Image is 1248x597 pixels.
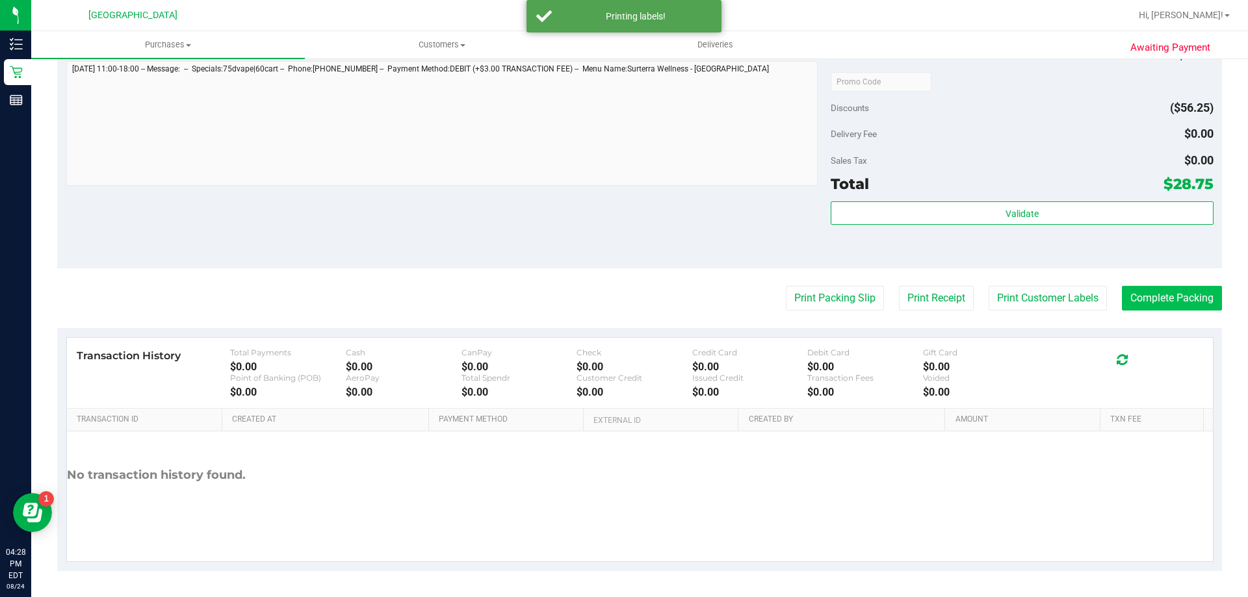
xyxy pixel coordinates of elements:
div: $0.00 [923,361,1039,373]
button: Print Receipt [899,286,974,311]
span: $85.00 [1178,48,1214,62]
div: $0.00 [346,386,461,398]
span: $0.00 [1184,153,1214,167]
span: Validate [1006,209,1039,219]
a: Created By [749,414,940,425]
span: $0.00 [1184,127,1214,140]
span: Deliveries [680,39,751,51]
span: Customers [305,39,578,51]
div: AeroPay [346,373,461,383]
span: $28.75 [1163,175,1214,193]
div: Total Payments [230,348,346,357]
input: Promo Code [831,72,931,92]
button: Validate [831,201,1213,225]
a: Transaction ID [77,414,217,425]
div: $0.00 [461,361,577,373]
a: Created At [232,414,423,425]
div: Gift Card [923,348,1039,357]
div: No transaction history found. [67,431,246,519]
inline-svg: Retail [10,66,23,79]
div: Transaction Fees [807,373,923,383]
span: [GEOGRAPHIC_DATA] [88,10,177,21]
span: Delivery Fee [831,129,877,139]
div: $0.00 [230,361,346,373]
a: Purchases [31,31,305,58]
a: Amount [955,414,1095,425]
div: Voided [923,373,1039,383]
div: $0.00 [807,386,923,398]
span: Sales Tax [831,155,867,166]
div: $0.00 [230,386,346,398]
a: Payment Method [439,414,578,425]
div: $0.00 [692,361,808,373]
a: Txn Fee [1110,414,1198,425]
div: Customer Credit [577,373,692,383]
div: $0.00 [923,386,1039,398]
div: Check [577,348,692,357]
span: Awaiting Payment [1130,40,1210,55]
div: $0.00 [692,386,808,398]
iframe: Resource center [13,493,52,532]
div: $0.00 [577,386,692,398]
a: Deliveries [578,31,852,58]
span: Total [831,175,869,193]
div: $0.00 [807,361,923,373]
span: ($56.25) [1170,101,1214,114]
button: Print Packing Slip [786,286,884,311]
span: Subtotal [831,50,863,60]
p: 04:28 PM EDT [6,546,25,581]
div: Printing labels! [559,10,712,23]
div: $0.00 [577,361,692,373]
div: Credit Card [692,348,808,357]
div: Point of Banking (POB) [230,373,346,383]
inline-svg: Reports [10,94,23,107]
div: $0.00 [461,386,577,398]
span: Discounts [831,96,869,120]
p: 08/24 [6,581,25,591]
th: External ID [583,409,738,432]
div: $0.00 [346,361,461,373]
div: Cash [346,348,461,357]
inline-svg: Inventory [10,38,23,51]
button: Print Customer Labels [989,286,1107,311]
div: Issued Credit [692,373,808,383]
span: Purchases [31,39,305,51]
iframe: Resource center unread badge [38,491,54,507]
button: Complete Packing [1122,286,1222,311]
div: Total Spendr [461,373,577,383]
a: Customers [305,31,578,58]
span: Hi, [PERSON_NAME]! [1139,10,1223,20]
div: CanPay [461,348,577,357]
div: Debit Card [807,348,923,357]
